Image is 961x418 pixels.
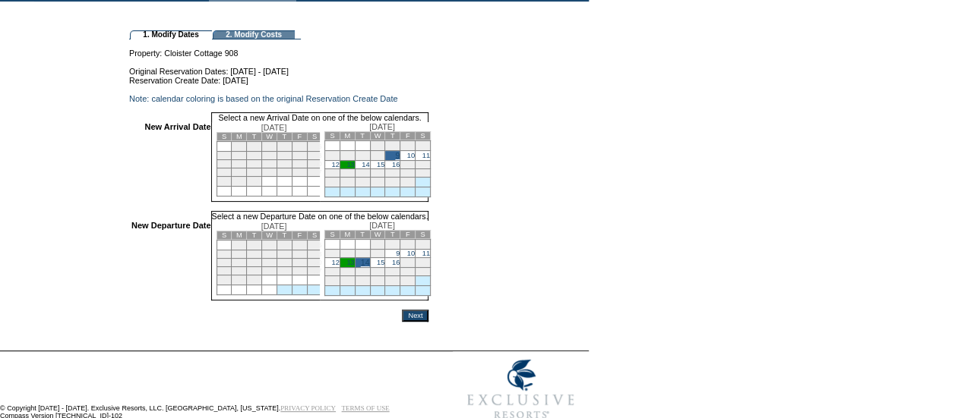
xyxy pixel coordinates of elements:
[400,258,416,268] td: 17
[217,250,232,259] td: 7
[416,258,431,268] td: 18
[416,141,431,151] td: 4
[396,250,400,257] a: 9
[395,151,400,160] a: 9
[247,133,262,141] td: T
[355,231,370,239] td: T
[400,268,416,276] td: 24
[407,152,415,159] a: 10
[377,259,384,266] a: 15
[247,177,262,187] td: 30
[129,58,428,76] td: Original Reservation Dates: [DATE] - [DATE]
[307,240,322,250] td: 6
[213,30,295,39] td: 2. Modify Costs
[232,142,247,152] td: 1
[232,152,247,160] td: 8
[416,240,431,250] td: 4
[292,240,307,250] td: 5
[261,222,287,231] span: [DATE]
[262,168,277,177] td: 24
[331,161,339,168] a: 12
[377,161,384,168] a: 15
[277,168,292,177] td: 25
[130,30,212,39] td: 1. Modify Dates
[346,161,354,168] a: 13
[355,250,370,258] td: 7
[324,231,340,239] td: S
[277,231,292,240] td: T
[232,250,247,259] td: 8
[217,231,232,240] td: S
[400,169,416,178] td: 24
[292,142,307,152] td: 5
[262,160,277,168] td: 17
[370,169,385,178] td: 22
[346,259,354,266] a: 13
[211,211,429,221] td: Select a new Departure Date on one of the below calendars.
[292,231,307,240] td: F
[416,132,431,140] td: S
[400,240,416,250] td: 3
[277,250,292,259] td: 11
[385,178,400,187] td: 30
[129,39,428,58] td: Property: Cloister Cottage 908
[422,152,430,159] a: 11
[262,267,277,275] td: 24
[385,231,400,239] td: T
[355,132,370,140] td: T
[232,160,247,168] td: 15
[340,151,355,161] td: 6
[340,132,355,140] td: M
[369,122,395,131] span: [DATE]
[217,275,232,285] td: 28
[232,259,247,267] td: 15
[292,250,307,259] td: 12
[392,161,400,168] a: 16
[400,231,416,239] td: F
[307,267,322,275] td: 27
[217,259,232,267] td: 14
[232,275,247,285] td: 29
[217,168,232,177] td: 21
[247,259,262,267] td: 16
[262,142,277,152] td: 3
[292,267,307,275] td: 26
[355,268,370,276] td: 21
[292,168,307,177] td: 26
[232,133,247,141] td: M
[331,259,339,266] a: 12
[340,276,355,286] td: 27
[217,133,232,141] td: S
[262,250,277,259] td: 10
[262,152,277,160] td: 10
[217,177,232,187] td: 28
[340,169,355,178] td: 20
[307,152,322,160] td: 13
[247,142,262,152] td: 2
[280,404,336,412] a: PRIVACY POLICY
[232,231,247,240] td: M
[400,276,416,286] td: 31
[247,250,262,259] td: 9
[292,259,307,267] td: 19
[370,240,385,250] td: 1
[400,178,416,187] td: 31
[247,160,262,168] td: 16
[385,240,400,250] td: 2
[340,268,355,276] td: 20
[232,177,247,187] td: 29
[370,132,385,140] td: W
[131,122,211,202] td: New Arrival Date
[400,132,416,140] td: F
[324,132,340,140] td: S
[261,123,287,132] span: [DATE]
[392,259,400,266] a: 16
[355,276,370,286] td: 28
[362,161,369,168] a: 14
[355,169,370,178] td: 21
[422,250,430,257] a: 11
[324,151,340,161] td: 5
[262,240,277,250] td: 3
[324,178,340,187] td: 26
[355,151,370,161] td: 7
